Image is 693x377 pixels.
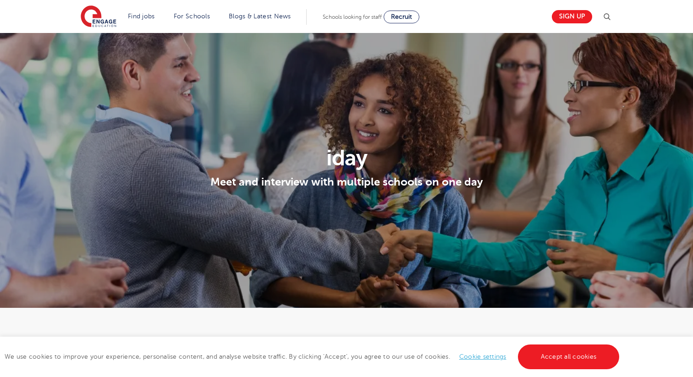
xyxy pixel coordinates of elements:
[384,11,419,23] a: Recruit
[459,353,506,360] a: Cookie settings
[174,13,210,20] a: For Schools
[391,13,412,20] span: Recruit
[76,173,618,191] p: Meet and interview with multiple schools on one day
[81,5,116,28] img: Engage Education
[518,344,620,369] a: Accept all cookies
[229,13,291,20] a: Blogs & Latest News
[5,353,621,360] span: We use cookies to improve your experience, personalise content, and analyse website traffic. By c...
[128,13,155,20] a: Find jobs
[76,147,618,169] h1: iday
[552,10,592,23] a: Sign up
[323,14,382,20] span: Schools looking for staff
